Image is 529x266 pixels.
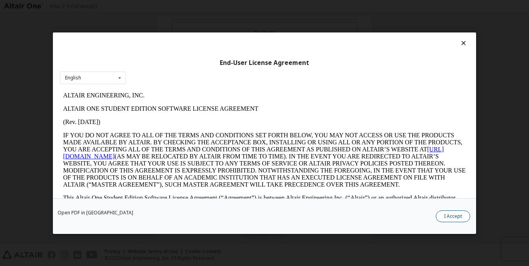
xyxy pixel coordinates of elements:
[3,30,406,37] p: (Rev. [DATE])
[3,57,384,71] a: [URL][DOMAIN_NAME]
[65,75,81,80] div: English
[3,3,406,10] p: ALTAIR ENGINEERING, INC.
[3,16,406,23] p: ALTAIR ONE STUDENT EDITION SOFTWARE LICENSE AGREEMENT
[3,43,406,99] p: IF YOU DO NOT AGREE TO ALL OF THE TERMS AND CONDITIONS SET FORTH BELOW, YOU MAY NOT ACCESS OR USE...
[58,210,133,215] a: Open PDF in [GEOGRAPHIC_DATA]
[60,59,469,66] div: End-User License Agreement
[3,106,406,134] p: This Altair One Student Edition Software License Agreement (“Agreement”) is between Altair Engine...
[436,210,470,222] button: I Accept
